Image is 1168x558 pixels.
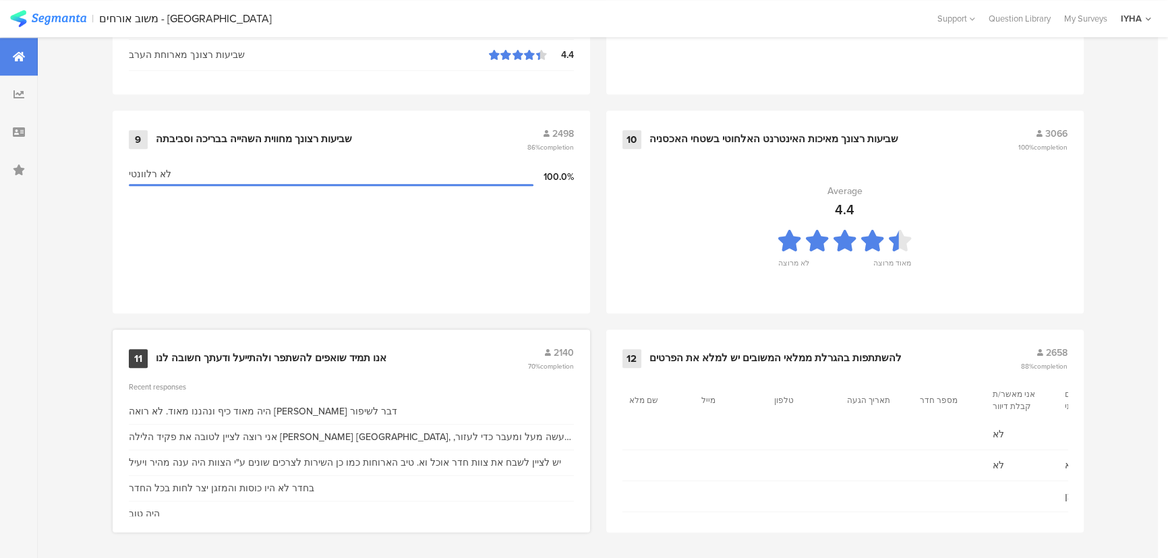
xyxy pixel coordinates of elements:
[129,130,148,149] div: 9
[129,481,314,495] div: בחדר לא היו כוסות והמזגן יצר לחות בכל החדר
[1046,346,1068,360] span: 2658
[774,394,835,406] section: טלפון
[920,394,981,406] section: מספר חדר
[129,404,397,418] div: היה מאוד כיף ונהננו מאוד. לא רואה [PERSON_NAME] דבר לשיפור
[1034,142,1068,152] span: completion
[129,456,561,470] div: יש לציין לשבח את צוות חדר אוכל וא. טיב הארוחות כמו כן השירות לצרכים שונים ע"י הצוות היה ענה מהיר ...
[1121,12,1142,25] div: IYHA
[1018,142,1068,152] span: 100%
[547,48,574,62] div: 4.4
[156,133,352,146] div: שביעות רצונך מחווית השהייה בבריכה וסביבתה
[629,394,690,406] section: שם מלא
[10,10,86,27] img: segmanta logo
[622,130,641,149] div: 10
[540,361,574,371] span: completion
[992,388,1053,412] section: אני מאשר/ת קבלת דיוור
[129,430,574,444] div: אני רוצה לציין לטובה את פקיד הלילה [PERSON_NAME] [GEOGRAPHIC_DATA], שעשה מעל ומעבר כדי לעזור, הגד...
[1065,489,1124,503] span: כן
[552,127,574,141] span: 2498
[129,349,148,368] div: 11
[827,184,863,198] div: Average
[873,257,911,276] div: מאוד מרוצה
[778,257,809,276] div: לא מרוצה
[129,48,489,62] div: שביעות רצונך מארוחת הערב
[622,349,641,368] div: 12
[649,352,902,365] div: להשתתפות בהגרלת ממלאי המשובים יש למלא את הפרטים
[937,8,975,29] div: Support
[1065,458,1124,472] span: לא
[129,507,160,521] div: היה טוב
[982,12,1057,25] a: Question Library
[1057,12,1114,25] a: My Surveys
[527,142,574,152] span: 86%
[99,12,272,25] div: משוב אורחים - [GEOGRAPHIC_DATA]
[847,394,908,406] section: תאריך הגעה
[701,394,762,406] section: מייל
[1021,361,1068,371] span: 88%
[1045,127,1068,141] span: 3066
[1065,388,1126,412] section: מאשר לפרסם את חוות דעתי במדיה
[92,11,94,26] div: |
[540,142,574,152] span: completion
[129,381,574,392] div: Recent responses
[1034,361,1068,371] span: completion
[156,352,386,365] div: אנו תמיד שואפים להשתפר ולהתייעל ודעתך חשובה לנו
[528,361,574,371] span: 70%
[649,133,898,146] div: שביעות רצונך מאיכות האינטרנט האלחוטי בשטחי האכסניה
[992,427,1051,441] span: לא
[835,199,854,220] div: 4.4
[533,170,574,184] div: 100.0%
[129,167,171,181] span: לא רלוונטי
[992,458,1051,472] span: לא
[554,346,574,360] span: 2140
